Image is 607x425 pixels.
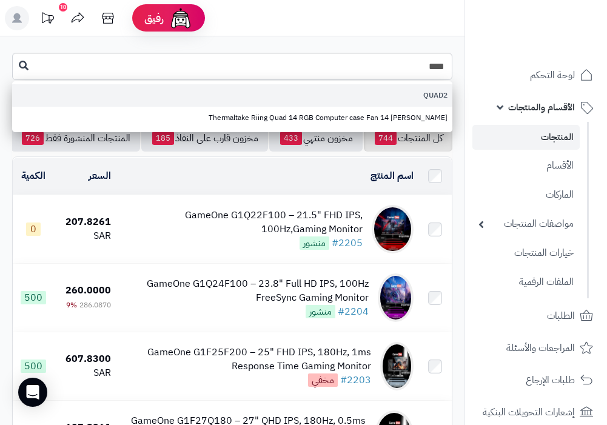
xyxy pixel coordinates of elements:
span: إشعارات التحويلات البنكية [483,404,575,421]
span: 433 [280,132,302,145]
a: مخزون قارب على النفاذ185 [141,125,268,152]
a: المنتجات المنشورة فقط726 [11,125,140,152]
a: الأقسام [472,153,580,179]
a: مخزون منتهي433 [269,125,363,152]
a: الملفات الرقمية [472,269,580,295]
img: logo-2.png [525,13,595,39]
a: طلبات الإرجاع [472,366,600,395]
span: 726 [22,132,44,145]
span: الطلبات [547,307,575,324]
div: 207.8261 [59,215,111,229]
a: تحديثات المنصة [32,6,62,33]
div: 607.8300 [59,352,111,366]
a: Thermaltake Riing Quad 14 RGB Computer case Fan 14 [PERSON_NAME] [12,107,452,129]
span: 744 [375,132,397,145]
span: منشور [306,305,335,318]
span: 500 [21,291,46,304]
a: مواصفات المنتجات [472,211,580,237]
div: GameOne G1Q22F100 – 21.5" FHD IPS, 100Hz,Gaming Monitor [121,209,363,236]
span: 500 [21,360,46,373]
img: ai-face.png [169,6,193,30]
div: GameOne G1F25F200 – 25" FHD IPS, 180Hz, 1ms Response Time Gaming Monitor [121,346,371,373]
a: السعر [89,169,111,183]
div: 10 [59,3,67,12]
a: #2203 [340,373,371,387]
img: GameOne G1Q22F100 – 21.5" FHD IPS, 100Hz,Gaming Monitor [372,205,414,253]
span: المراجعات والأسئلة [506,340,575,356]
span: 0 [26,223,41,236]
a: الكمية [21,169,45,183]
span: 286.0870 [79,300,111,310]
img: GameOne G1Q24F100 – 23.8" Full HD IPS, 100Hz FreeSync Gaming Monitor [378,273,414,322]
a: #2204 [338,304,369,319]
img: GameOne G1F25F200 – 25" FHD IPS, 180Hz, 1ms Response Time Gaming Monitor [380,342,414,390]
span: 9% [66,300,77,310]
span: رفيق [144,11,164,25]
a: QUAD2 [12,84,452,107]
a: الطلبات [472,301,600,330]
span: منشور [300,236,329,250]
span: 260.0000 [65,283,111,298]
a: الماركات [472,182,580,208]
a: اسم المنتج [371,169,414,183]
a: #2205 [332,236,363,250]
span: طلبات الإرجاع [526,372,575,389]
div: Open Intercom Messenger [18,378,47,407]
div: SAR [59,366,111,380]
a: المراجعات والأسئلة [472,333,600,363]
a: المنتجات [472,125,580,150]
a: كل المنتجات744 [364,125,452,152]
span: لوحة التحكم [530,67,575,84]
span: 185 [152,132,174,145]
div: SAR [59,229,111,243]
div: GameOne G1Q24F100 – 23.8" Full HD IPS, 100Hz FreeSync Gaming Monitor [121,277,369,305]
span: مخفي [308,373,338,387]
a: خيارات المنتجات [472,240,580,266]
a: لوحة التحكم [472,61,600,90]
span: الأقسام والمنتجات [508,99,575,116]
